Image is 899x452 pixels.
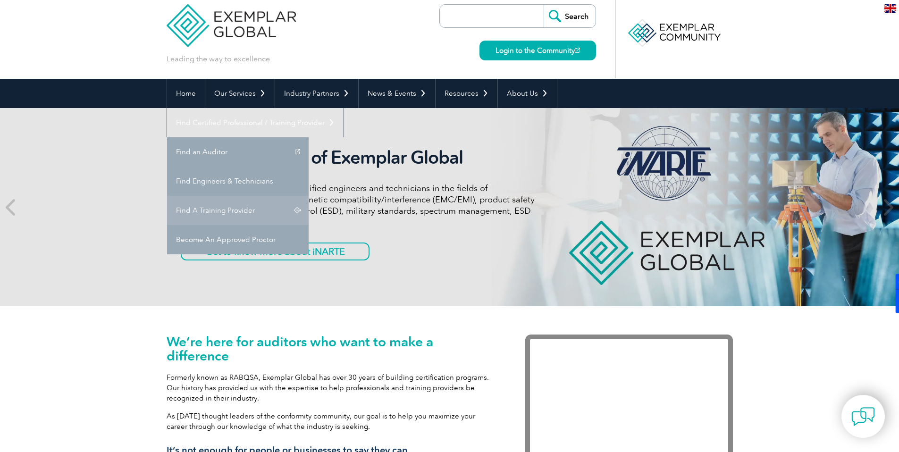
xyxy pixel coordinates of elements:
a: Resources [436,79,497,108]
a: Find Certified Professional / Training Provider [167,108,344,137]
a: Login to the Community [479,41,596,60]
a: Find Engineers & Technicians [167,167,309,196]
a: About Us [498,79,557,108]
h2: iNARTE is a Part of Exemplar Global [181,147,535,168]
a: Become An Approved Proctor [167,225,309,254]
img: open_square.png [575,48,580,53]
a: Our Services [205,79,275,108]
h1: We’re here for auditors who want to make a difference [167,335,497,363]
a: Home [167,79,205,108]
input: Search [544,5,596,27]
a: Find an Auditor [167,137,309,167]
p: iNARTE certifications are for qualified engineers and technicians in the fields of telecommunicat... [181,183,535,228]
a: Find A Training Provider [167,196,309,225]
img: en [884,4,896,13]
p: As [DATE] thought leaders of the conformity community, our goal is to help you maximize your care... [167,411,497,432]
p: Leading the way to excellence [167,54,270,64]
a: News & Events [359,79,435,108]
a: Industry Partners [275,79,358,108]
img: contact-chat.png [851,405,875,428]
p: Formerly known as RABQSA, Exemplar Global has over 30 years of building certification programs. O... [167,372,497,403]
